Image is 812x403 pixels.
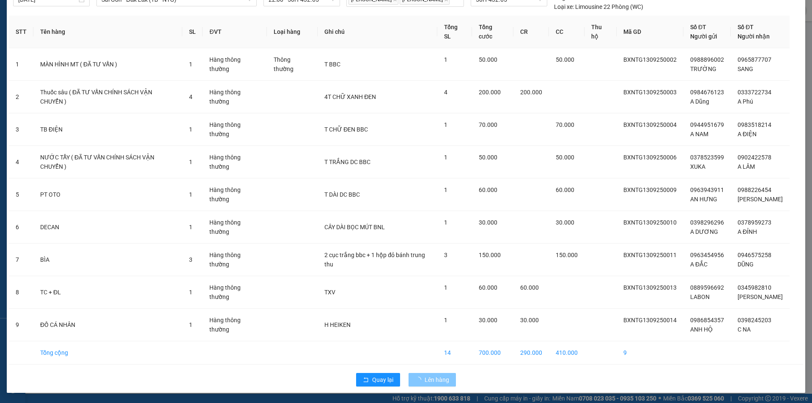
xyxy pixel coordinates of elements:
td: 14 [437,341,472,365]
td: Hàng thông thường [203,113,267,146]
th: CR [513,16,549,48]
span: 3 [189,256,192,263]
th: ĐVT [203,16,267,48]
span: 60.000 [479,186,497,193]
td: 290.000 [513,341,549,365]
span: 4T CHỮ XANH ĐEN [324,93,376,100]
th: CC [549,16,584,48]
span: 70.000 [556,121,574,128]
span: Số ĐT [738,24,754,30]
span: 200.000 [479,89,501,96]
span: BXNTG1309250002 [623,56,677,63]
td: 3 [9,113,33,146]
td: Thông thường [267,48,318,81]
span: 0398245203 [738,317,771,323]
span: 0902422578 [738,154,771,161]
span: 200.000 [520,89,542,96]
span: 0333722734 [738,89,771,96]
span: BXNTG1309250006 [623,154,677,161]
th: Thu hộ [584,16,617,48]
span: XUKA [690,163,705,170]
span: 50.000 [556,56,574,63]
span: 0398296296 [690,219,724,226]
span: 4 [444,89,447,96]
span: DŨNG [738,261,754,268]
span: 0988226454 [738,186,771,193]
span: 30.000 [479,219,497,226]
td: 4 [9,146,33,178]
span: LABON [690,293,710,300]
th: Tên hàng [33,16,182,48]
span: 2 cục trắng bbc + 1 hộp đỏ bánh trung thu [324,252,425,268]
span: Số ĐT [690,24,706,30]
span: SANG [738,66,753,72]
span: 1 [189,126,192,133]
td: Hàng thông thường [203,211,267,244]
span: Lên hàng [425,375,449,384]
button: rollbackQuay lại [356,373,400,387]
span: C NA [738,326,751,333]
td: Hàng thông thường [203,178,267,211]
span: 1 [189,224,192,230]
td: 410.000 [549,341,584,365]
span: 0946575258 [738,252,771,258]
span: BXNTG1309250011 [623,252,677,258]
th: Tổng SL [437,16,472,48]
span: BXNTG1309250004 [623,121,677,128]
span: 0378523599 [690,154,724,161]
span: 0963454956 [690,252,724,258]
span: 1 [189,159,192,165]
span: 0378959273 [738,219,771,226]
td: Hàng thông thường [203,146,267,178]
td: TC + ĐL [33,276,182,309]
td: DECAN [33,211,182,244]
td: 6 [9,211,33,244]
span: AN HƯNG [690,196,717,203]
span: 1 [444,317,447,323]
td: ĐỒ CÁ NHÂN [33,309,182,341]
span: A NAM [690,131,708,137]
td: Hàng thông thường [203,244,267,276]
td: 8 [9,276,33,309]
span: 0965877707 [738,56,771,63]
span: ANH HỘ [690,326,713,333]
span: A ĐỈNH [738,228,757,235]
td: Thuốc sâu ( ĐÃ TƯ VẤN CHÍNH SÁCH VẬN CHUYỂN ) [33,81,182,113]
span: BXNTG1309250013 [623,284,677,291]
span: 1 [189,61,192,68]
span: A Phú [738,98,753,105]
span: 50.000 [479,56,497,63]
td: 9 [617,341,683,365]
span: 0889596692 [690,284,724,291]
td: MÀN HÌNH MT ( ĐÃ TƯ VẤN ) [33,48,182,81]
span: Loại xe: [554,2,574,11]
span: 0983518214 [738,121,771,128]
span: 1 [189,289,192,296]
td: 9 [9,309,33,341]
span: [PERSON_NAME] [738,293,783,300]
span: 0963943911 [690,186,724,193]
span: 0345982810 [738,284,771,291]
span: 1 [189,321,192,328]
span: rollback [363,377,369,384]
span: 30.000 [556,219,574,226]
span: A LÂM [738,163,755,170]
span: A ĐẮC [690,261,708,268]
td: 5 [9,178,33,211]
span: 150.000 [479,252,501,258]
span: BXNTG1309250009 [623,186,677,193]
span: 1 [444,154,447,161]
th: Ghi chú [318,16,437,48]
span: 0984676123 [690,89,724,96]
th: STT [9,16,33,48]
th: Mã GD [617,16,683,48]
span: A DƯƠNG [690,228,718,235]
td: Hàng thông thường [203,309,267,341]
span: loading [415,377,425,383]
span: 4 [189,93,192,100]
span: T BBC [324,61,340,68]
td: 2 [9,81,33,113]
span: A ĐIỆN [738,131,757,137]
span: BXNTG1309250003 [623,89,677,96]
td: BÌA [33,244,182,276]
